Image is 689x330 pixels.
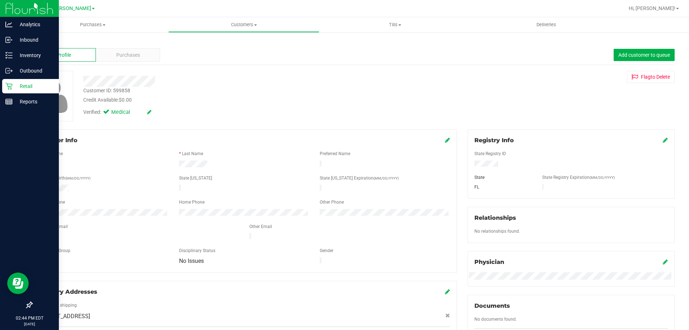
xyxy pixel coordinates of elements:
span: [PERSON_NAME] [52,5,91,11]
button: Add customer to queue [614,49,675,61]
span: Relationships [474,214,516,221]
span: Customers [169,22,319,28]
span: Deliveries [527,22,566,28]
label: Preferred Name [320,150,350,157]
label: Other Email [249,223,272,230]
span: (MM/DD/YYYY) [590,176,615,180]
a: Deliveries [471,17,622,32]
span: Physician [474,259,504,265]
label: Other Phone [320,199,344,205]
inline-svg: Inbound [5,36,13,43]
label: State Registry ID [474,150,506,157]
label: State [US_STATE] Expiration [320,175,399,181]
p: 02:44 PM EDT [3,315,56,321]
span: Hi, [PERSON_NAME]! [629,5,675,11]
span: $0.00 [119,97,132,103]
span: Documents [474,302,510,309]
p: Inbound [13,36,56,44]
a: Tills [319,17,470,32]
inline-svg: Analytics [5,21,13,28]
span: No documents found. [474,317,517,322]
p: Retail [13,82,56,90]
span: (MM/DD/YYYY) [374,176,399,180]
span: Tills [320,22,470,28]
p: Analytics [13,20,56,29]
inline-svg: Inventory [5,52,13,59]
label: Gender [320,247,333,254]
span: No Issues [179,257,204,264]
label: Home Phone [179,199,205,205]
iframe: Resource center [7,273,29,294]
label: Last Name [182,150,203,157]
span: Profile [57,51,71,59]
inline-svg: Outbound [5,67,13,74]
div: FL [469,184,537,190]
label: State [US_STATE] [179,175,212,181]
div: State [469,174,537,181]
label: State Registry Expiration [542,174,615,181]
span: Delivery Addresses [38,288,97,295]
label: Date of Birth [41,175,90,181]
p: Reports [13,97,56,106]
a: Customers [168,17,319,32]
span: Add customer to queue [618,52,670,58]
p: [DATE] [3,321,56,327]
div: Customer ID: 599858 [83,87,130,94]
inline-svg: Retail [5,83,13,90]
span: Medical [111,108,140,116]
button: Flagto Delete [627,71,675,83]
div: Credit Available: [83,96,399,104]
p: Inventory [13,51,56,60]
p: Outbound [13,66,56,75]
div: Verified: [83,108,151,116]
span: Purchases [116,51,140,59]
span: Purchases [17,22,168,28]
inline-svg: Reports [5,98,13,105]
label: No relationships found. [474,228,520,234]
span: (MM/DD/YYYY) [65,176,90,180]
label: Disciplinary Status [179,247,215,254]
a: Purchases [17,17,168,32]
span: [STREET_ADDRESS] [38,312,90,321]
span: Registry Info [474,137,514,144]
